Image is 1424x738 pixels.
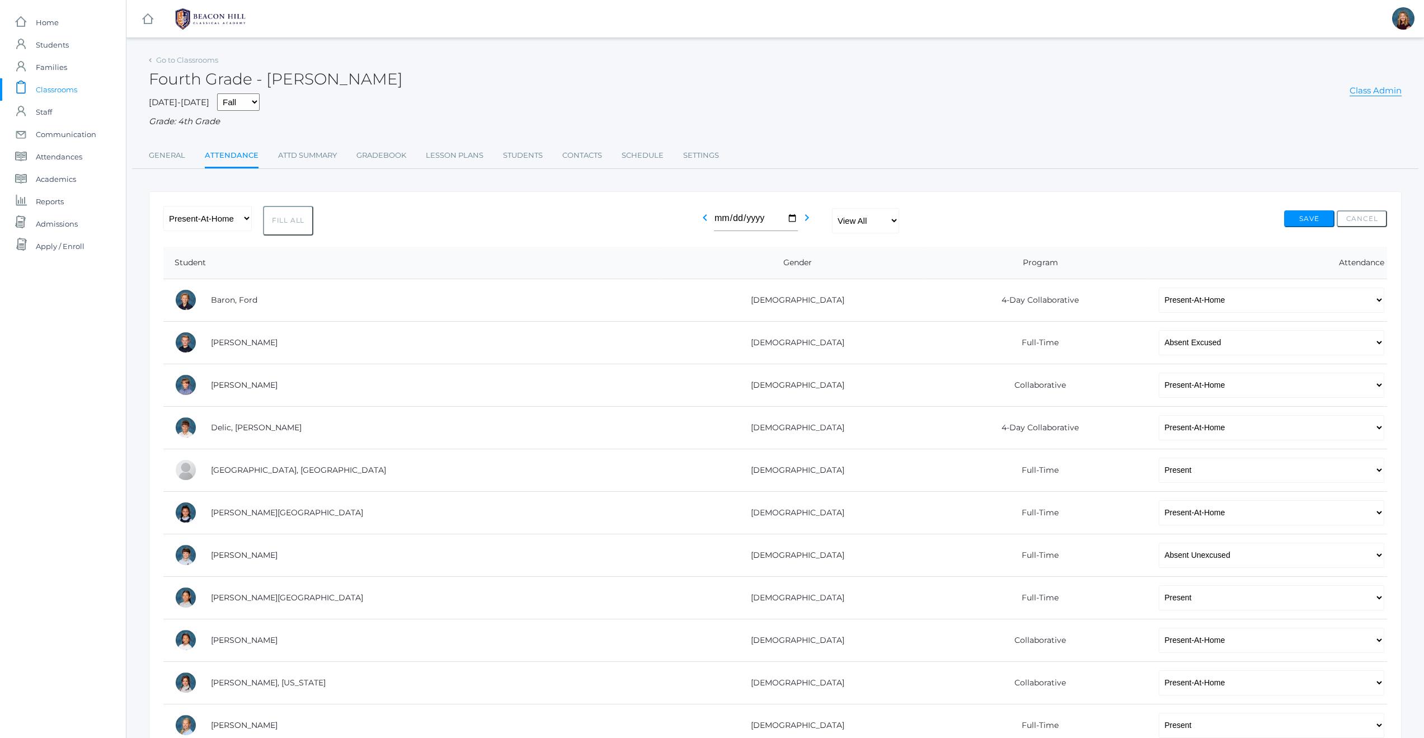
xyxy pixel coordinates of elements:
[662,491,924,534] td: [DEMOGRAPHIC_DATA]
[925,619,1148,661] td: Collaborative
[211,678,326,688] a: [PERSON_NAME], [US_STATE]
[800,216,814,227] a: chevron_right
[36,56,67,78] span: Families
[211,295,257,305] a: Baron, Ford
[175,459,197,481] div: Easton Ferris
[175,289,197,311] div: Ford Baron
[278,144,337,167] a: Attd Summary
[175,331,197,354] div: Brody Bigley
[211,720,278,730] a: [PERSON_NAME]
[175,586,197,609] div: Sofia La Rosa
[168,5,252,33] img: BHCALogos-05-308ed15e86a5a0abce9b8dd61676a3503ac9727e845dece92d48e8588c001991.png
[925,534,1148,576] td: Full-Time
[36,34,69,56] span: Students
[149,70,403,88] h2: Fourth Grade - [PERSON_NAME]
[925,576,1148,619] td: Full-Time
[1350,85,1402,96] a: Class Admin
[211,635,278,645] a: [PERSON_NAME]
[662,406,924,449] td: [DEMOGRAPHIC_DATA]
[149,97,209,107] span: [DATE]-[DATE]
[36,78,77,101] span: Classrooms
[36,101,52,123] span: Staff
[149,115,1402,128] div: Grade: 4th Grade
[925,491,1148,534] td: Full-Time
[175,416,197,439] div: Luka Delic
[662,661,924,704] td: [DEMOGRAPHIC_DATA]
[175,629,197,651] div: Lila Lau
[211,380,278,390] a: [PERSON_NAME]
[1392,7,1414,30] div: Lindsay Leeds
[1148,247,1387,279] th: Attendance
[662,449,924,491] td: [DEMOGRAPHIC_DATA]
[211,422,302,433] a: Delic, [PERSON_NAME]
[925,661,1148,704] td: Collaborative
[211,465,386,475] a: [GEOGRAPHIC_DATA], [GEOGRAPHIC_DATA]
[1337,210,1387,227] button: Cancel
[503,144,543,167] a: Students
[800,211,814,224] i: chevron_right
[211,550,278,560] a: [PERSON_NAME]
[925,449,1148,491] td: Full-Time
[36,11,59,34] span: Home
[175,501,197,524] div: Victoria Harutyunyan
[175,374,197,396] div: Jack Crosby
[205,144,259,168] a: Attendance
[662,364,924,406] td: [DEMOGRAPHIC_DATA]
[36,190,64,213] span: Reports
[925,406,1148,449] td: 4-Day Collaborative
[36,145,82,168] span: Attendances
[426,144,483,167] a: Lesson Plans
[36,235,84,257] span: Apply / Enroll
[662,534,924,576] td: [DEMOGRAPHIC_DATA]
[662,247,924,279] th: Gender
[698,211,712,224] i: chevron_left
[1284,210,1334,227] button: Save
[175,714,197,736] div: Chloe Lewis
[175,671,197,694] div: Georgia Lee
[662,321,924,364] td: [DEMOGRAPHIC_DATA]
[163,247,662,279] th: Student
[662,279,924,321] td: [DEMOGRAPHIC_DATA]
[356,144,406,167] a: Gradebook
[698,216,712,227] a: chevron_left
[925,247,1148,279] th: Program
[211,593,363,603] a: [PERSON_NAME][GEOGRAPHIC_DATA]
[36,123,96,145] span: Communication
[622,144,664,167] a: Schedule
[925,321,1148,364] td: Full-Time
[149,144,185,167] a: General
[662,619,924,661] td: [DEMOGRAPHIC_DATA]
[263,206,313,236] button: Fill All
[211,507,363,518] a: [PERSON_NAME][GEOGRAPHIC_DATA]
[562,144,602,167] a: Contacts
[925,279,1148,321] td: 4-Day Collaborative
[662,576,924,619] td: [DEMOGRAPHIC_DATA]
[925,364,1148,406] td: Collaborative
[211,337,278,347] a: [PERSON_NAME]
[156,55,218,64] a: Go to Classrooms
[175,544,197,566] div: William Hibbard
[683,144,719,167] a: Settings
[36,213,78,235] span: Admissions
[36,168,76,190] span: Academics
